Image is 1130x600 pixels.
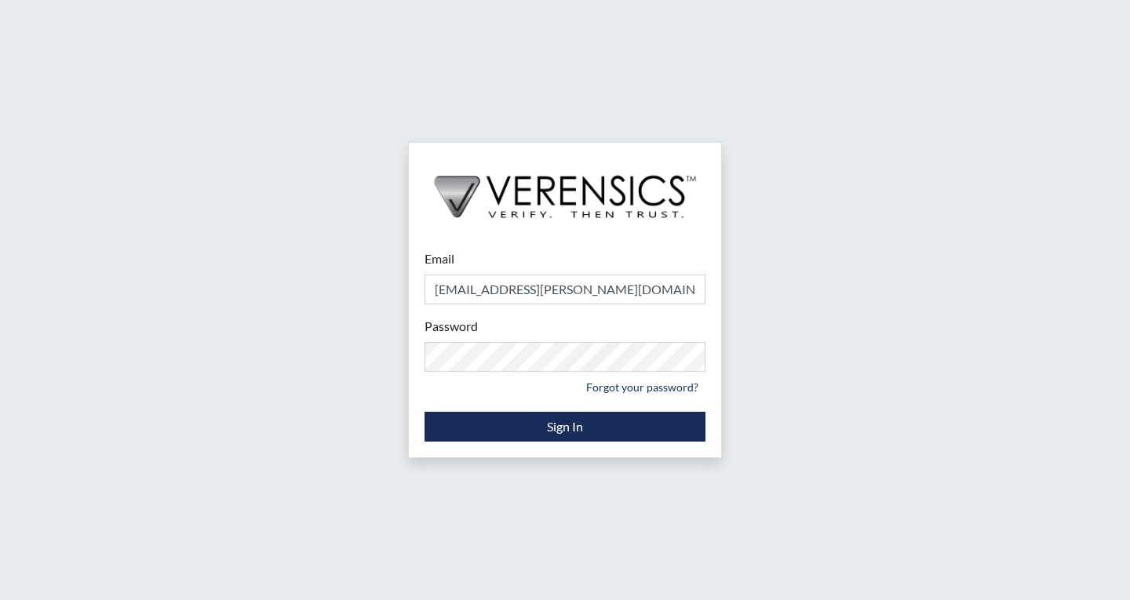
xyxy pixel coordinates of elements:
label: Email [425,249,454,268]
img: logo-wide-black.2aad4157.png [409,143,721,234]
input: Email [425,275,705,304]
a: Forgot your password? [579,375,705,399]
button: Sign In [425,412,705,442]
label: Password [425,317,478,336]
